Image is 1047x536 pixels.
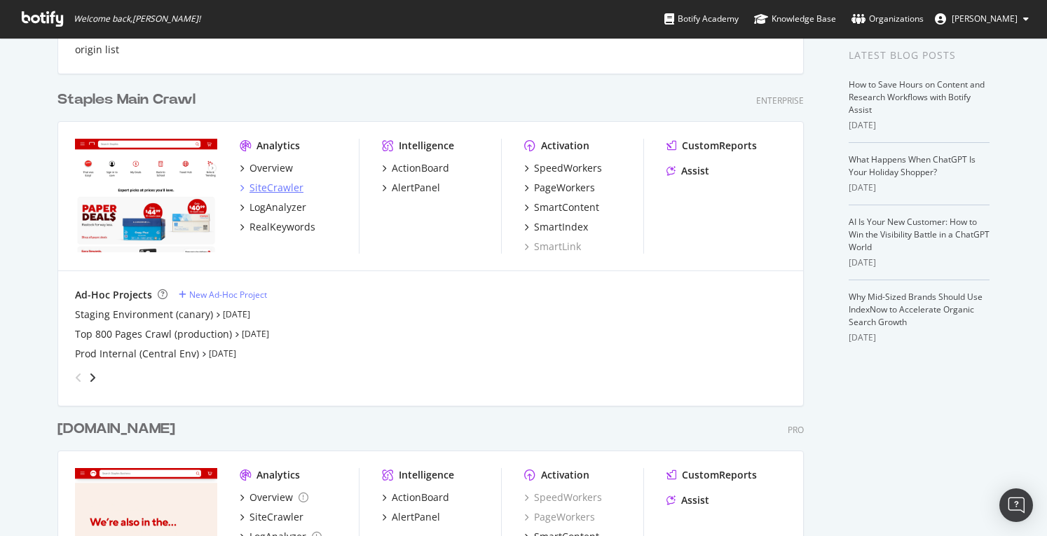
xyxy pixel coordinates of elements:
a: SiteCrawler [240,510,303,524]
a: SmartContent [524,200,599,214]
button: [PERSON_NAME] [924,8,1040,30]
div: Enterprise [756,95,804,106]
div: Latest Blog Posts [849,48,990,63]
div: Botify Academy [664,12,739,26]
div: Activation [541,468,589,482]
div: PageWorkers [534,181,595,195]
div: Analytics [256,468,300,482]
a: Top 800 Pages Crawl (production) [75,327,232,341]
div: Overview [249,490,293,504]
a: Assist [666,164,709,178]
div: Organizations [851,12,924,26]
div: angle-left [69,366,88,389]
div: [DOMAIN_NAME] [57,419,175,439]
a: [DATE] [242,328,269,340]
a: ActionBoard [382,161,449,175]
a: AlertPanel [382,181,440,195]
a: PageWorkers [524,181,595,195]
div: Assist [681,164,709,178]
div: New Ad-Hoc Project [189,289,267,301]
div: [DATE] [849,331,990,344]
div: SmartContent [534,200,599,214]
div: AlertPanel [392,181,440,195]
a: origin list [75,43,119,57]
a: [DATE] [209,348,236,359]
div: [DATE] [849,256,990,269]
a: PageWorkers [524,510,595,524]
div: SmartIndex [534,220,588,234]
div: Open Intercom Messenger [999,488,1033,522]
div: Pro [788,424,804,436]
div: CustomReports [682,468,757,482]
div: [DATE] [849,119,990,132]
a: SmartIndex [524,220,588,234]
a: AlertPanel [382,510,440,524]
a: RealKeywords [240,220,315,234]
a: Overview [240,490,308,504]
div: Assist [681,493,709,507]
span: Welcome back, [PERSON_NAME] ! [74,13,200,25]
a: Staples Main Crawl [57,90,201,110]
div: Analytics [256,139,300,153]
div: AlertPanel [392,510,440,524]
a: How to Save Hours on Content and Research Workflows with Botify Assist [849,78,985,116]
div: Staples Main Crawl [57,90,196,110]
a: CustomReports [666,468,757,482]
a: Assist [666,493,709,507]
div: SiteCrawler [249,510,303,524]
a: Staging Environment (canary) [75,308,213,322]
a: LogAnalyzer [240,200,306,214]
a: SpeedWorkers [524,161,602,175]
div: ActionBoard [392,161,449,175]
div: [DATE] [849,181,990,194]
a: AI Is Your New Customer: How to Win the Visibility Battle in a ChatGPT World [849,216,990,253]
img: staples.com [75,139,217,252]
span: David Johnson [952,13,1018,25]
div: Intelligence [399,139,454,153]
div: Intelligence [399,468,454,482]
div: Ad-Hoc Projects [75,288,152,302]
a: SiteCrawler [240,181,303,195]
div: LogAnalyzer [249,200,306,214]
a: [DOMAIN_NAME] [57,419,181,439]
div: CustomReports [682,139,757,153]
a: CustomReports [666,139,757,153]
a: What Happens When ChatGPT Is Your Holiday Shopper? [849,153,976,178]
div: SiteCrawler [249,181,303,195]
div: Knowledge Base [754,12,836,26]
a: SpeedWorkers [524,490,602,504]
div: Activation [541,139,589,153]
a: ActionBoard [382,490,449,504]
div: Overview [249,161,293,175]
div: ActionBoard [392,490,449,504]
div: angle-right [88,371,97,385]
a: Overview [240,161,293,175]
a: Why Mid-Sized Brands Should Use IndexNow to Accelerate Organic Search Growth [849,291,983,328]
a: New Ad-Hoc Project [179,289,267,301]
a: SmartLink [524,240,581,254]
div: SpeedWorkers [534,161,602,175]
div: RealKeywords [249,220,315,234]
a: [DATE] [223,308,250,320]
a: Prod Internal (Central Env) [75,347,199,361]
